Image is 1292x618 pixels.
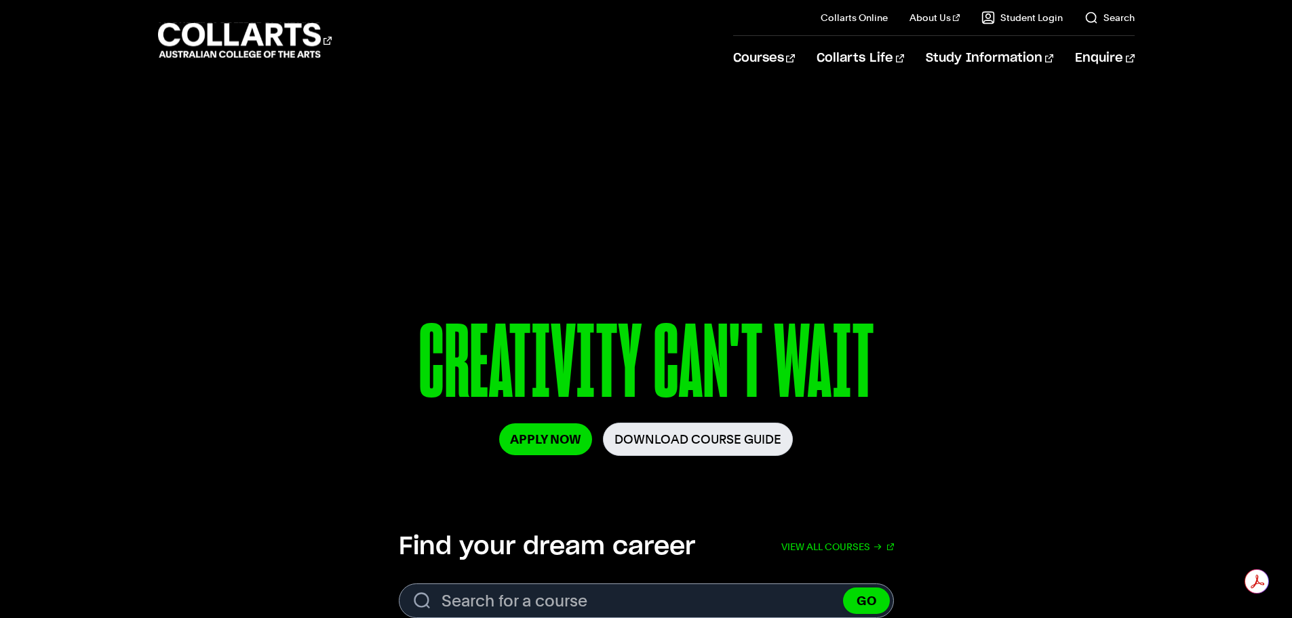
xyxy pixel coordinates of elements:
a: Study Information [926,36,1053,81]
a: Enquire [1075,36,1134,81]
a: Student Login [981,11,1063,24]
h2: Find your dream career [399,532,695,562]
button: GO [843,587,890,614]
a: About Us [909,11,960,24]
a: Download Course Guide [603,423,793,456]
a: Collarts Online [821,11,888,24]
a: Apply Now [499,423,592,455]
p: CREATIVITY CAN'T WAIT [267,311,1024,423]
a: Courses [733,36,795,81]
form: Search [399,583,894,618]
a: Collarts Life [817,36,904,81]
a: View all courses [781,532,894,562]
input: Search for a course [399,583,894,618]
div: Go to homepage [158,21,332,60]
a: Search [1084,11,1135,24]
